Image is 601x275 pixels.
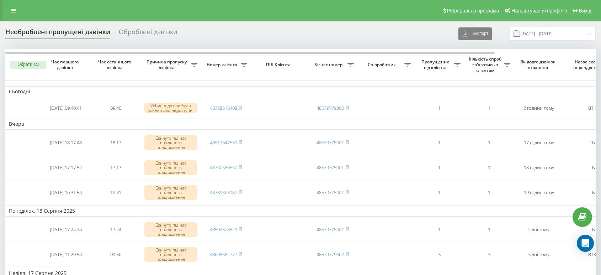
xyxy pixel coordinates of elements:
div: Скинуто під час вітального повідомлення [144,222,197,238]
span: Час останнього дзвінка [96,59,135,70]
td: [DATE] 18:17:48 [41,131,91,155]
span: Вихід [579,8,591,14]
td: 1 [464,156,514,180]
td: 1 [414,156,464,180]
span: Кількість спроб зв'язатись з клієнтом [468,56,504,73]
div: Оброблені дзвінки [119,28,177,39]
div: Open Intercom Messenger [577,235,594,252]
a: 48730586530 [210,164,237,171]
td: 09:56 [91,243,140,266]
td: 3 [464,243,514,266]
span: Час першого дзвінка [47,59,85,70]
td: 16:31 [91,181,140,204]
td: 1 [464,131,514,155]
div: Скинуто під час вітального повідомлення [144,135,197,151]
span: Налаштування профілю [511,8,567,14]
div: Скинуто під час вітального повідомлення [144,185,197,201]
td: 1 [464,99,514,118]
td: 18 годин тому [514,156,564,180]
a: 48579775601 [317,226,344,233]
td: 1 [464,218,514,242]
a: 48789365187 [210,189,237,196]
td: 09:40 [91,99,140,118]
span: Співробітник [361,62,404,68]
td: [DATE] 16:31:54 [41,181,91,204]
a: 48517647539 [210,139,237,146]
button: Експорт [458,27,492,40]
td: 3 [414,243,464,266]
span: Як довго дзвінок втрачено [520,59,558,70]
td: 17:24 [91,218,140,242]
a: 48608382777 [210,251,237,258]
td: 17:17 [91,156,140,180]
td: 1 [414,131,464,155]
td: [DATE] 17:24:24 [41,218,91,242]
div: Необроблені пропущені дзвінки [5,28,110,39]
div: Усі менеджери були зайняті або недоступні [144,103,197,113]
span: Реферальна програма [447,8,499,14]
td: 2 дні тому [514,218,564,242]
a: 48728518408 [210,105,237,111]
td: 1 [414,99,464,118]
td: [DATE] 17:17:52 [41,156,91,180]
a: 48579775601 [317,164,344,171]
span: ПІБ Клієнта [257,62,302,68]
td: [DATE] 11:20:54 [41,243,91,266]
button: Обрати всі [10,61,46,69]
a: 48579779362 [317,105,344,111]
td: [DATE] 09:40:41 [41,99,91,118]
td: 1 [464,181,514,204]
a: 48579775601 [317,189,344,196]
td: 17 годин тому [514,131,564,155]
a: 48502508529 [210,226,237,233]
span: Причина пропуску дзвінка [144,59,191,70]
td: 1 [414,181,464,204]
a: 48579775601 [317,139,344,146]
span: Номер клієнта [204,62,241,68]
a: 48579779362 [317,251,344,258]
td: 19 годин тому [514,181,564,204]
span: Пропущених від клієнта [418,59,454,70]
td: 1 [414,218,464,242]
td: 3 дні тому [514,243,564,266]
div: Скинуто під час вітального повідомлення [144,247,197,263]
div: Скинуто під час вітального повідомлення [144,160,197,176]
span: Бізнес номер [311,62,347,68]
td: 18:17 [91,131,140,155]
td: 2 години тому [514,99,564,118]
